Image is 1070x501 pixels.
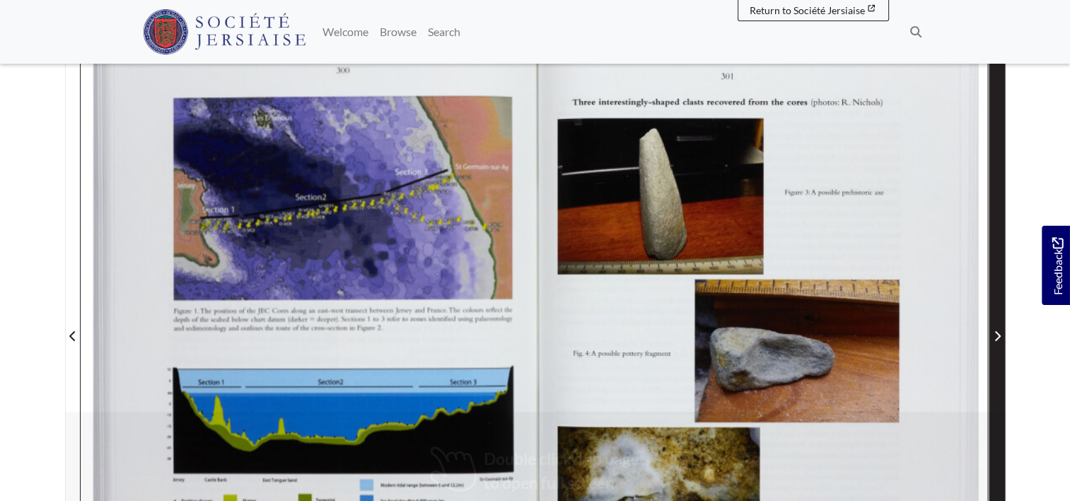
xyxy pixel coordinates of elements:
span: Feedback [1049,237,1066,294]
a: Would you like to provide feedback? [1042,226,1070,305]
span: Return to Société Jersiaise [750,4,865,16]
img: Société Jersiaise [143,9,306,54]
a: Browse [374,18,422,46]
a: Société Jersiaise logo [143,6,306,58]
a: Search [422,18,466,46]
a: Welcome [317,18,374,46]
